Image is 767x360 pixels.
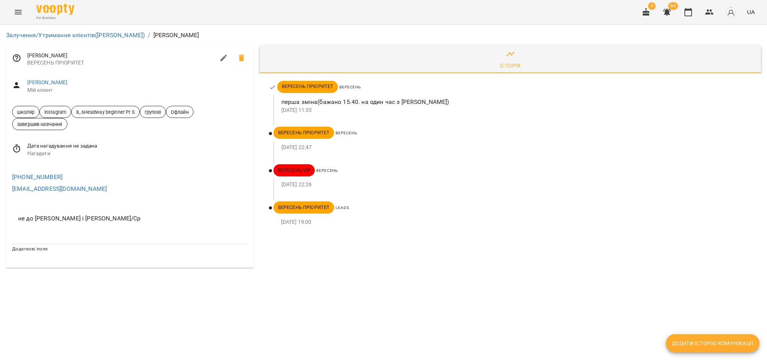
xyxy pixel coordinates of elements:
[336,206,349,210] span: Leads
[316,168,338,173] span: ВЕРЕСЕНЬ
[27,86,248,94] span: Мій клієнт
[273,204,334,211] span: ВЕРЕСЕНЬ ПРІОРИТЕТ
[27,59,215,67] span: ВЕРЕСЕНЬ ПРІОРИТЕТ
[148,31,150,40] li: /
[6,31,145,39] a: Залучення/Утримання клієнтів([PERSON_NAME])
[668,2,678,10] span: 84
[726,7,736,17] img: avatar_s.png
[27,150,248,157] span: Нагадати
[281,144,749,151] p: [DATE] 22:47
[12,53,21,63] svg: Відповідальний співробітник не заданий
[6,31,761,40] nav: breadcrumb
[9,3,27,21] button: Menu
[40,108,71,116] span: Instagram
[18,214,242,223] span: не до [PERSON_NAME] і [PERSON_NAME]/Ср
[12,121,67,128] span: завершив навчання
[166,108,193,116] span: Офлайн
[500,61,521,70] div: Історія
[339,85,361,89] span: ВЕРЕСЕНЬ
[27,79,68,85] a: [PERSON_NAME]
[12,185,107,192] a: [EMAIL_ADDRESS][DOMAIN_NAME]
[277,83,338,90] span: ВЕРЕСЕНЬ ПРІОРИТЕТ
[281,97,749,107] p: перша зміна(бажано 15.40. на один час з [PERSON_NAME])
[12,108,39,116] span: школяр
[153,31,199,40] p: [PERSON_NAME]
[36,4,74,15] img: Voopty Logo
[281,107,749,114] p: [DATE] 11:33
[281,219,749,226] p: [DATE] 19:00
[744,5,758,19] button: UA
[273,129,334,136] span: ВЕРЕСЕНЬ ПРІОРИТЕТ
[273,167,315,174] span: ВЕРЕСЕНЬ VIP
[27,52,215,60] span: [PERSON_NAME]
[36,16,74,20] span: For Business
[12,246,48,252] span: Додаткові поля
[281,181,749,189] p: [DATE] 22:26
[27,142,248,150] span: Дата нагадування не задана
[12,173,62,181] a: [PHONE_NUMBER]
[140,108,166,116] span: групові
[72,108,139,116] span: 8_6Headway beginner Pr S
[648,2,656,10] span: 9
[747,8,755,16] span: UA
[336,131,357,135] span: ВЕРЕСЕНЬ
